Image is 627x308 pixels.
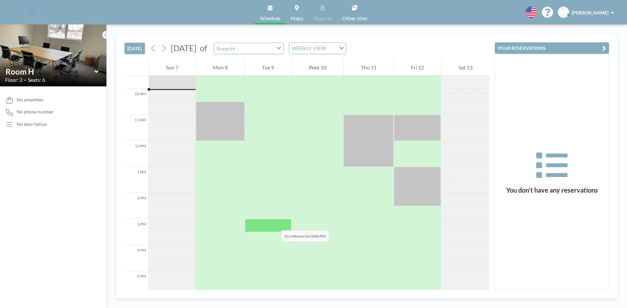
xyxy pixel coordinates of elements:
[17,121,47,127] div: No description
[6,67,94,76] input: Room H
[495,42,609,54] button: YOUR RESERVATIONS
[124,245,149,271] div: 4 PM
[344,59,394,76] div: Thu 11
[292,59,344,76] div: Wed 10
[171,43,197,53] span: [DATE]
[149,59,196,76] div: Sun 7
[342,16,367,21] span: Other sites
[124,271,149,297] div: 5 PM
[495,186,609,194] h3: You don’t have any reservations
[291,44,328,52] span: WEEKLY VIEW
[5,77,23,83] span: Floor: 2
[10,6,42,19] img: organization-logo
[124,219,149,245] div: 3 PM
[572,10,608,15] span: [PERSON_NAME]
[200,43,207,53] span: of
[245,59,291,76] div: Tue 9
[17,109,54,115] span: No phone number
[281,230,329,242] span: Book at
[441,59,490,76] div: Sat 13
[28,77,45,83] span: Seats: 6
[260,16,280,21] span: Schedule
[214,43,277,54] input: Room H
[394,59,441,76] div: Fri 12
[196,59,245,76] div: Mon 8
[124,193,149,219] div: 2 PM
[124,167,149,193] div: 1 PM
[17,97,43,103] span: No amenities
[124,63,149,89] div: 9 AM
[124,43,145,54] button: [DATE]
[328,44,335,52] input: Search for option
[311,234,326,239] b: 3:00 PM
[294,234,308,239] b: Room H
[314,16,332,21] span: Reports
[124,115,149,141] div: 11 AM
[124,89,149,115] div: 10 AM
[289,43,346,54] div: Search for option
[24,78,26,82] span: •
[560,9,567,15] span: KO
[124,141,149,167] div: 12 PM
[291,16,303,21] span: Maps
